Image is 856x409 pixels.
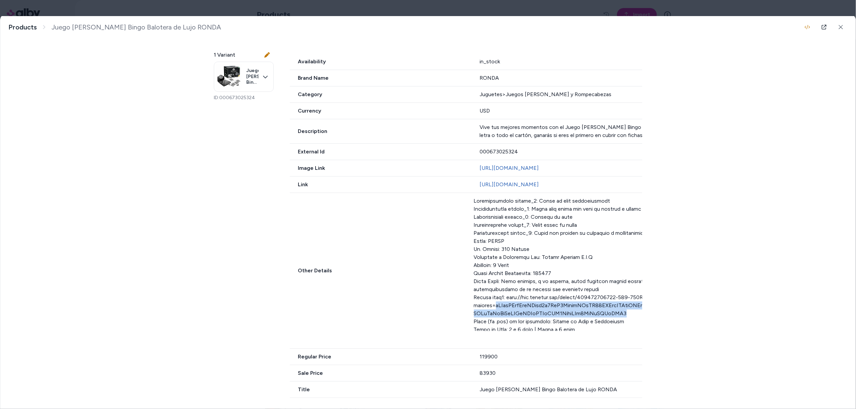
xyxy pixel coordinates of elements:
span: Regular Price [290,353,472,361]
span: External Id [290,148,472,156]
span: 1 Variant [214,51,235,59]
a: Products [8,23,37,31]
span: Title [290,386,472,394]
span: Other Details [290,267,466,275]
p: ID: 000673025324 [214,94,274,101]
img: 000673025324-001-310Wx310H [216,63,242,90]
span: Brand Name [290,74,472,82]
span: Juego [PERSON_NAME] Bingo Balotera de Lujo RONDA [52,23,221,31]
span: Juego [PERSON_NAME] Bingo Balotera de Lujo RONDA [246,68,259,85]
button: Juego [PERSON_NAME] Bingo Balotera de Lujo RONDA [214,62,274,92]
span: Currency [290,107,472,115]
span: Description [290,127,472,135]
span: Link [290,181,472,189]
span: Image Link [290,164,472,172]
nav: breadcrumb [8,23,221,31]
span: Sale Price [290,369,472,377]
span: Availability [290,58,472,66]
span: Category [290,90,472,98]
a: [URL][DOMAIN_NAME] [480,181,539,188]
a: [URL][DOMAIN_NAME] [480,165,539,171]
